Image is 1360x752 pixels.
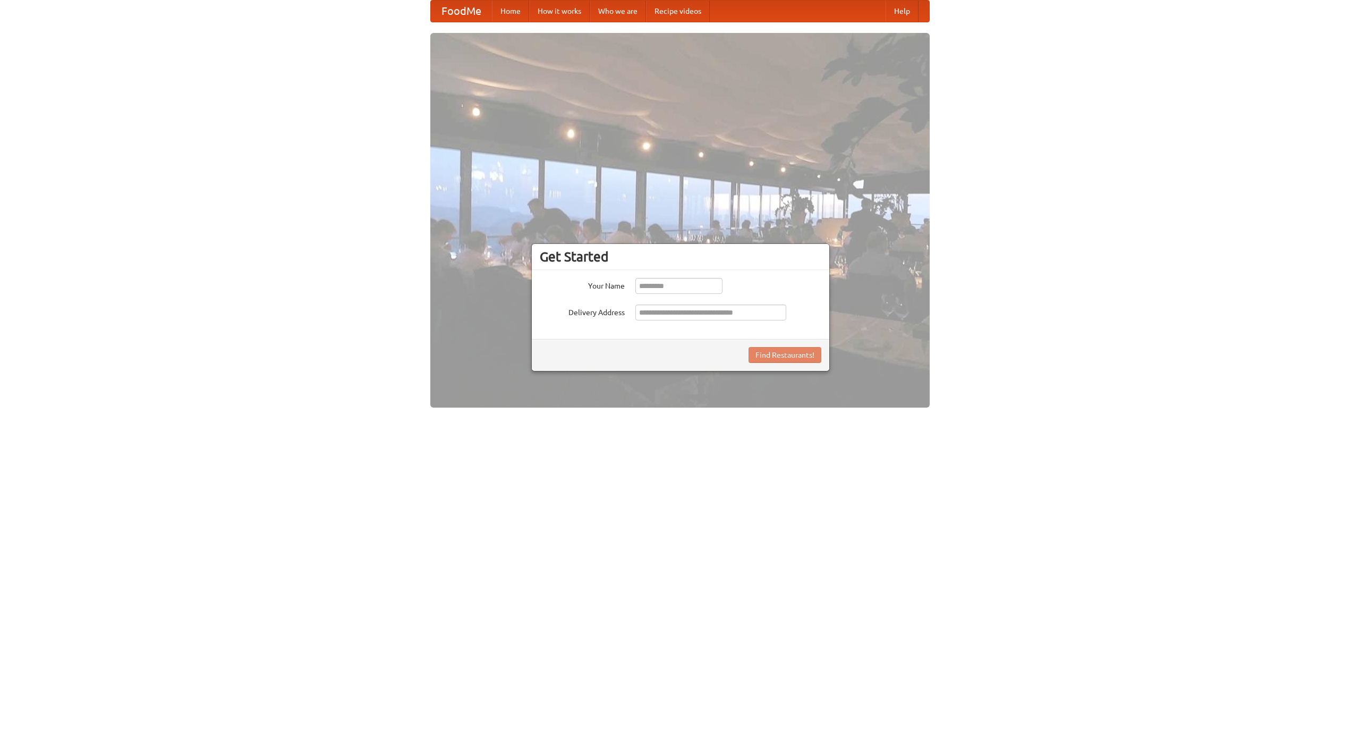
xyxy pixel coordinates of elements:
a: Recipe videos [646,1,710,22]
a: Who we are [590,1,646,22]
a: Help [886,1,919,22]
a: FoodMe [431,1,492,22]
label: Your Name [540,278,625,291]
button: Find Restaurants! [749,347,821,363]
a: How it works [529,1,590,22]
h3: Get Started [540,249,821,265]
label: Delivery Address [540,305,625,318]
a: Home [492,1,529,22]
